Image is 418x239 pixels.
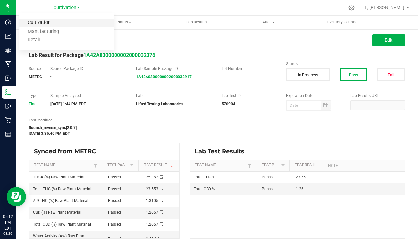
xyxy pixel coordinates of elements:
label: Source [29,66,40,72]
a: Test ResultSortable [144,163,173,168]
span: Total CBD % [194,187,215,191]
th: Note [323,160,389,172]
a: Plants [88,16,160,29]
inline-svg: Inbound [5,75,11,81]
button: In Progress [286,68,330,81]
span: Passed [108,210,121,215]
span: Passed [262,175,275,179]
label: Last Modified [29,117,276,123]
iframe: Resource center [7,187,26,206]
inline-svg: Outbound [5,103,11,109]
a: Lab Results [161,16,232,29]
p: 08/26 [3,231,13,236]
strong: METRC [29,75,42,79]
label: Lot Number [222,66,276,72]
span: Passed [262,187,275,191]
inline-svg: Dashboard [5,19,11,25]
span: - [50,74,51,78]
span: 1.3105 [146,198,158,203]
label: Status [286,61,405,67]
label: Source Package ID [50,66,126,72]
span: 25.362 [146,175,158,179]
span: THCA (%) Raw Plant Material [33,175,84,179]
span: 23.55 [296,175,306,179]
inline-svg: Manufacturing [5,61,11,67]
a: 1A42A0300000002000032917 [136,75,192,79]
label: Expiration Date [286,93,341,99]
inline-svg: Inventory [5,89,11,95]
a: Test ResultSortable [295,163,320,168]
label: Sample Analyzed [50,93,126,99]
span: Δ-9 THC (%) Raw Plant Material [33,198,88,203]
span: Total THC (%) Raw Plant Material [33,187,91,191]
span: Lab Result for Package [29,52,155,58]
span: Passed [108,198,121,203]
a: Manufacturing [19,27,114,36]
span: Hi, [PERSON_NAME]! [363,5,406,10]
span: Passed [108,187,121,191]
span: Synced from METRC [34,148,101,155]
a: Retail [19,36,114,45]
div: Manage settings [348,5,356,11]
span: Total THC % [194,175,215,179]
span: - [222,75,223,79]
inline-svg: Grow [5,47,11,53]
a: 1A42A0300000002000032376 [84,52,155,58]
span: Inventory Counts [317,20,365,25]
a: Test NameSortable [195,163,246,168]
p: 05:12 PM EDT [3,214,13,231]
span: Edit [385,37,393,43]
a: Inventory Counts [305,16,377,29]
span: Passed [108,222,121,227]
a: Test PassedSortable [262,163,279,168]
span: CBD (%) Raw Plant Material [33,210,81,215]
strong: [DATE] 3:35:40 PM EDT [29,131,70,136]
strong: Lifted Testing Laboratories [136,102,183,106]
a: Inventory [16,16,87,29]
a: Filter [91,162,99,170]
span: 23.553 [146,187,158,191]
span: Plants [88,16,160,29]
label: Lab Sample Package ID [136,66,212,72]
inline-svg: Retail [5,117,11,123]
span: Sortable [169,163,175,168]
button: Pass [340,68,367,81]
label: Lab [136,93,212,99]
span: 1.2657 [146,210,158,215]
a: Filter [246,162,254,170]
a: Test NameSortable [34,163,91,168]
inline-svg: Analytics [5,33,11,39]
strong: 570904 [222,102,235,106]
span: Cultivation [54,5,76,10]
a: Test PassedSortable [107,163,128,168]
a: Filter [279,162,287,170]
span: 1.26 [296,187,303,191]
a: Audit [233,16,305,29]
span: Lab Results [178,20,215,25]
label: Lab Results URL [350,93,405,99]
label: Type [29,93,40,99]
span: Sortable [320,163,325,168]
span: Passed [108,175,121,179]
span: 1.2657 [146,222,158,227]
span: Total CBD (%) Raw Plant Material [33,222,91,227]
inline-svg: Reports [5,131,11,137]
button: Edit [372,34,405,46]
strong: [DATE] 1:44 PM EDT [50,102,86,106]
span: Lab Test Results [195,148,249,155]
label: Lab Test ID [222,93,276,99]
button: Fail [377,68,405,81]
a: Filter [128,162,136,170]
a: Cultivation [19,19,114,27]
div: Final [29,101,40,107]
strong: flourish_reverse_sync[2.0.7] [29,125,77,130]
